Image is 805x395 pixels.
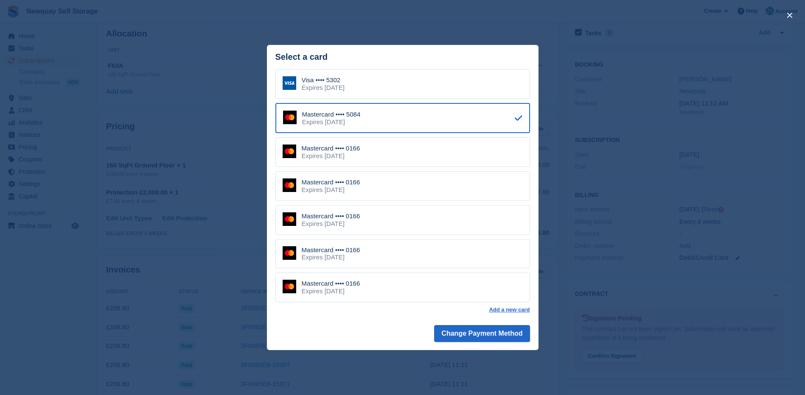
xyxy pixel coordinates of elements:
div: Expires [DATE] [302,152,360,160]
div: Mastercard •••• 5084 [302,111,361,118]
div: Mastercard •••• 0166 [302,178,360,186]
div: Expires [DATE] [302,220,360,228]
button: Change Payment Method [434,325,530,342]
img: Mastercard Logo [283,145,296,158]
div: Mastercard •••• 0166 [302,280,360,287]
div: Visa •••• 5302 [302,76,345,84]
div: Mastercard •••• 0166 [302,145,360,152]
div: Expires [DATE] [302,84,345,92]
div: Mastercard •••• 0166 [302,212,360,220]
div: Expires [DATE] [302,253,360,261]
div: Mastercard •••• 0166 [302,246,360,254]
a: Add a new card [489,306,530,313]
img: Mastercard Logo [283,246,296,260]
img: Mastercard Logo [283,111,297,124]
div: Expires [DATE] [302,186,360,194]
img: Visa Logo [283,76,296,90]
div: Select a card [275,52,530,62]
div: Expires [DATE] [302,118,361,126]
img: Mastercard Logo [283,280,296,293]
img: Mastercard Logo [283,178,296,192]
div: Expires [DATE] [302,287,360,295]
button: close [783,8,797,22]
img: Mastercard Logo [283,212,296,226]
